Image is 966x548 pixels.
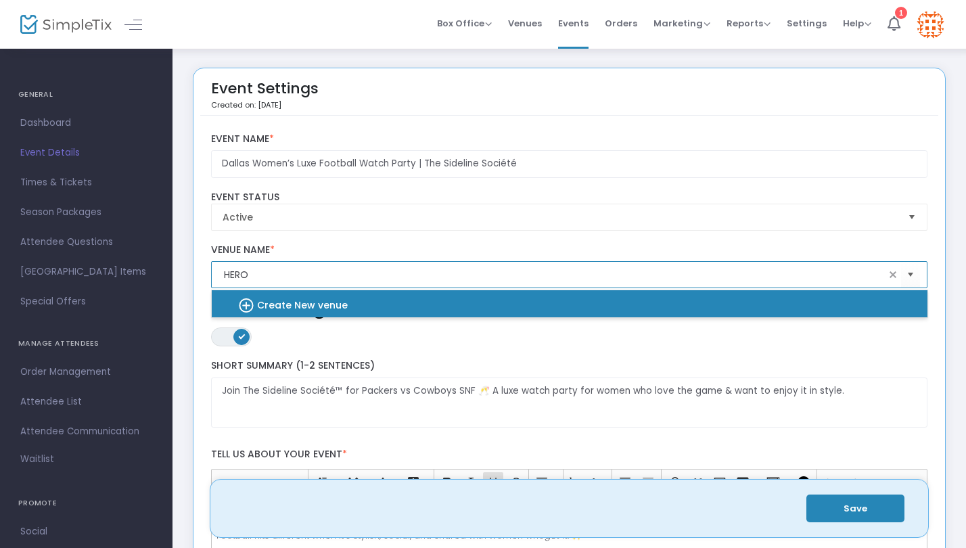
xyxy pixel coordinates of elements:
[901,261,920,289] button: Select
[20,363,152,381] span: Order Management
[224,268,885,282] input: Select Venue
[20,174,152,191] span: Times & Tickets
[211,191,928,204] label: Event Status
[558,6,589,41] span: Events
[885,267,901,283] span: clear
[18,490,154,517] h4: PROMOTE
[20,204,152,221] span: Season Packages
[220,474,290,490] span: Heading 3
[20,144,152,162] span: Event Details
[605,6,637,41] span: Orders
[508,6,542,41] span: Venues
[545,529,568,542] i: get it
[806,495,904,522] button: Save
[18,81,154,108] h4: GENERAL
[437,17,492,30] span: Box Office
[843,17,871,30] span: Help
[20,523,152,541] span: Social
[20,423,152,440] span: Attendee Communication
[211,359,375,372] span: Short Summary (1-2 Sentences)
[727,17,770,30] span: Reports
[211,469,928,496] div: Editor toolbar
[238,333,245,340] span: ON
[223,210,898,224] span: Active
[211,99,319,111] p: Created on: [DATE]
[20,453,54,466] span: Waitlist
[20,233,152,251] span: Attendee Questions
[20,114,152,132] span: Dashboard
[18,330,154,357] h4: MANAGE ATTENDEES
[20,293,152,311] span: Special Offers
[211,244,928,256] label: Venue Name
[20,263,152,281] span: [GEOGRAPHIC_DATA] Items
[902,204,921,230] button: Select
[653,17,710,30] span: Marketing
[214,472,305,493] button: Heading 3
[211,75,319,115] div: Event Settings
[257,298,348,312] b: Create New venue
[787,6,827,41] span: Settings
[204,441,934,469] label: Tell us about your event
[211,150,928,178] input: Enter Event Name
[20,393,152,411] span: Attendee List
[211,133,928,145] label: Event Name
[895,7,907,19] div: 1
